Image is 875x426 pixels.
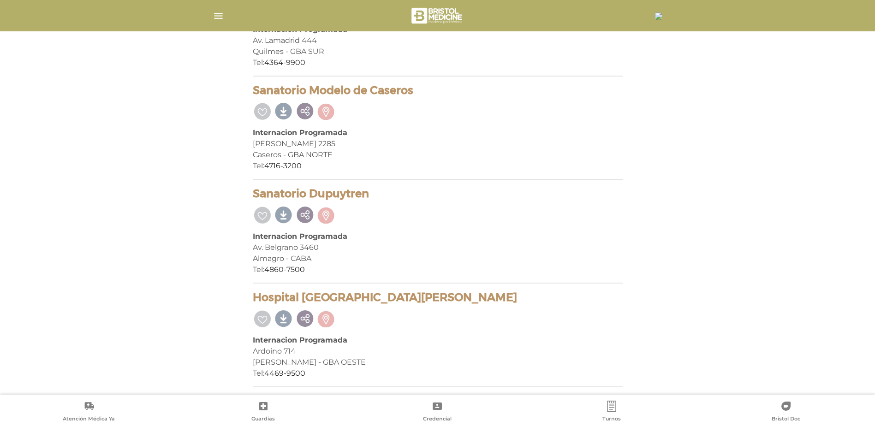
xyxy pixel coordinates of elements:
[176,401,351,424] a: Guardias
[253,84,623,97] h4: Sanatorio Modelo de Caseros
[2,401,176,424] a: Atención Médica Ya
[264,265,305,274] a: 4860-7500
[253,336,347,344] b: Internacion Programada
[602,415,621,424] span: Turnos
[264,58,305,67] a: 4364-9900
[253,160,623,172] div: Tel:
[253,46,623,57] div: Quilmes - GBA SUR
[253,57,623,68] div: Tel:
[251,415,275,424] span: Guardias
[351,401,525,424] a: Credencial
[253,357,623,368] div: [PERSON_NAME] - GBA OESTE
[253,291,623,304] h4: Hospital [GEOGRAPHIC_DATA][PERSON_NAME]
[655,12,662,20] img: 30585
[63,415,115,424] span: Atención Médica Ya
[264,161,302,170] a: 4716-3200
[253,253,623,264] div: Almagro - CABA
[772,415,800,424] span: Bristol Doc
[253,232,347,241] b: Internacion Programada
[253,368,623,379] div: Tel:
[253,264,623,275] div: Tel:
[423,415,452,424] span: Credencial
[253,25,347,34] b: Internacion Programada
[699,401,873,424] a: Bristol Doc
[253,128,347,137] b: Internacion Programada
[253,187,623,201] h4: Sanatorio Dupuytren
[253,149,623,160] div: Caseros - GBA NORTE
[524,401,699,424] a: Turnos
[253,242,623,253] div: Av. Belgrano 3460
[264,369,305,378] a: 4469-9500
[253,346,623,357] div: Ardoino 714
[253,138,623,149] div: [PERSON_NAME] 2285
[410,5,465,27] img: bristol-medicine-blanco.png
[253,35,623,46] div: Av. Lamadrid 444
[213,10,224,22] img: Cober_menu-lines-white.svg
